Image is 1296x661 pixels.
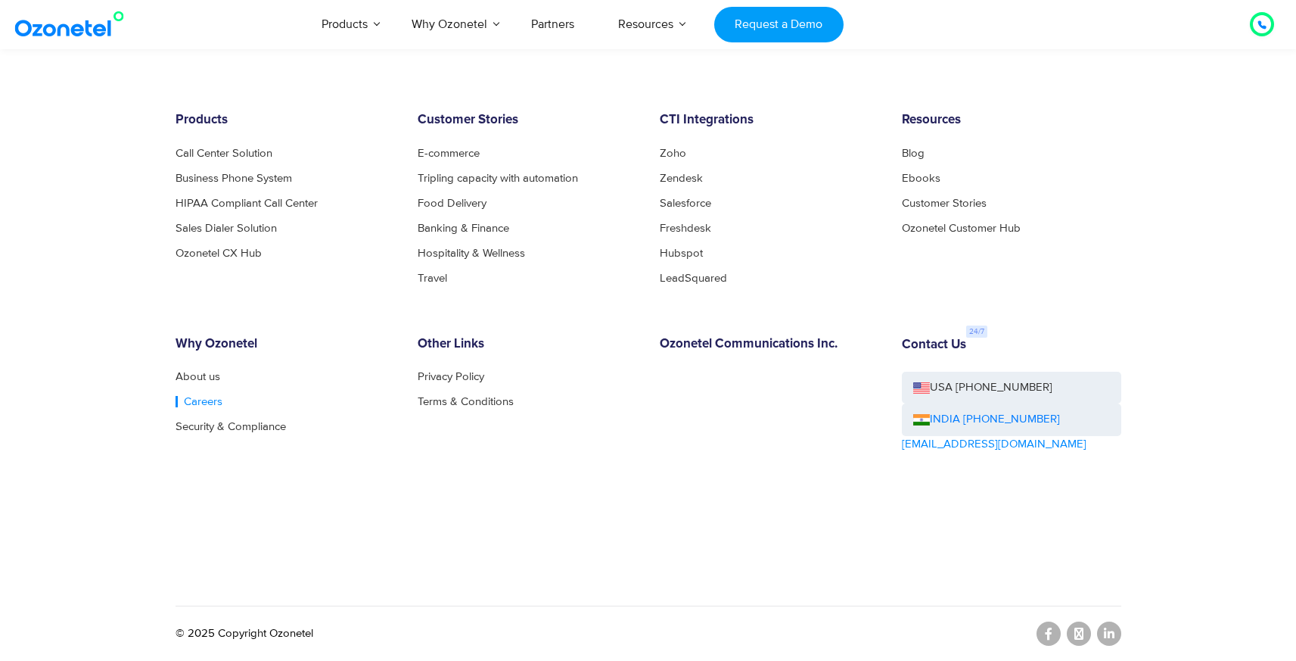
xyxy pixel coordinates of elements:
a: Freshdesk [660,223,711,234]
a: Ebooks [902,173,940,184]
a: INDIA [PHONE_NUMBER] [913,411,1060,429]
img: ind-flag.png [913,414,930,426]
h6: Ozonetel Communications Inc. [660,337,879,352]
a: Blog [902,148,925,159]
a: Banking & Finance [418,223,509,234]
h6: Other Links [418,337,637,352]
a: Salesforce [660,198,711,209]
a: Ozonetel CX Hub [176,248,262,259]
a: Careers [176,396,222,407]
a: Zendesk [660,173,703,184]
a: Zoho [660,148,686,159]
a: Tripling capacity with automation [418,173,578,184]
h6: Customer Stories [418,113,637,128]
h6: Products [176,113,395,128]
a: Travel [418,273,447,284]
h6: Why Ozonetel [176,337,395,352]
a: About us [176,371,220,382]
a: Call Center Solution [176,148,272,159]
a: Hubspot [660,248,703,259]
a: [EMAIL_ADDRESS][DOMAIN_NAME] [902,436,1086,454]
a: Hospitality & Wellness [418,248,525,259]
a: E-commerce [418,148,480,159]
img: us-flag.png [913,382,930,394]
a: USA [PHONE_NUMBER] [902,372,1121,404]
a: Terms & Conditions [418,396,514,407]
h6: Contact Us [902,338,966,353]
a: Food Delivery [418,198,486,209]
a: Ozonetel Customer Hub [902,223,1021,234]
h6: CTI Integrations [660,113,879,128]
a: Business Phone System [176,173,292,184]
a: Sales Dialer Solution [176,223,277,234]
a: Privacy Policy [418,371,484,382]
a: Customer Stories [902,198,987,209]
a: Request a Demo [714,7,844,42]
h6: Resources [902,113,1121,128]
a: Security & Compliance [176,421,286,432]
a: LeadSquared [660,273,727,284]
p: © 2025 Copyright Ozonetel [176,625,313,643]
a: HIPAA Compliant Call Center [176,198,318,209]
